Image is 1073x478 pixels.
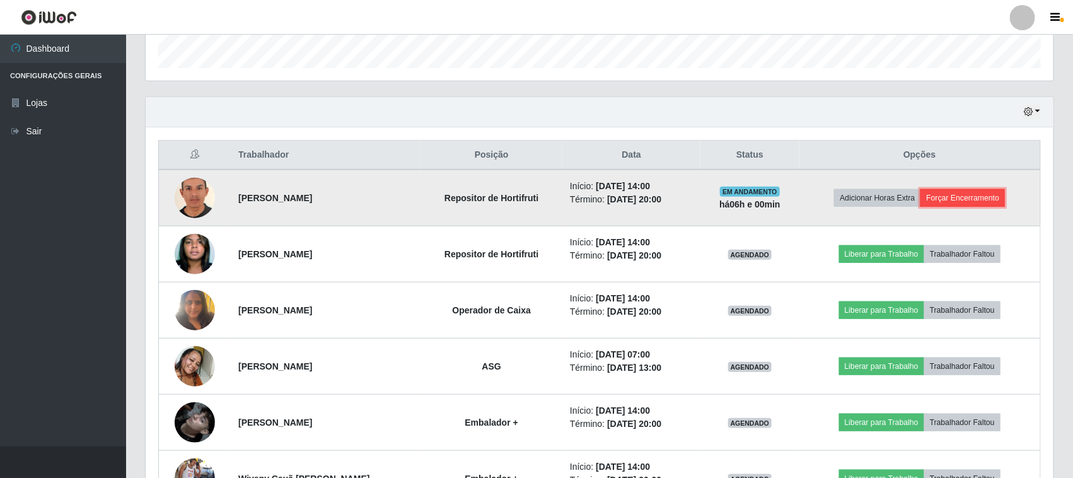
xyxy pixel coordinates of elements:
strong: [PERSON_NAME] [238,417,312,428]
strong: [PERSON_NAME] [238,361,312,371]
time: [DATE] 20:00 [607,194,661,204]
strong: [PERSON_NAME] [238,305,312,315]
span: AGENDADO [728,250,772,260]
li: Início: [570,292,693,305]
li: Término: [570,249,693,262]
img: 1755699349623.jpeg [175,283,215,337]
th: Status [700,141,799,170]
th: Data [562,141,700,170]
strong: Embalador + [465,417,518,428]
th: Trabalhador [231,141,420,170]
time: [DATE] 14:00 [596,293,650,303]
th: Opções [799,141,1041,170]
time: [DATE] 13:00 [607,363,661,373]
img: 1753979789562.jpeg [175,169,215,228]
strong: há 06 h e 00 min [719,199,780,209]
span: EM ANDAMENTO [720,187,780,197]
li: Início: [570,404,693,417]
li: Início: [570,348,693,361]
button: Trabalhador Faltou [924,245,1000,263]
time: [DATE] 14:00 [596,237,650,247]
time: [DATE] 14:00 [596,405,650,416]
li: Início: [570,180,693,193]
button: Trabalhador Faltou [924,414,1000,431]
time: [DATE] 07:00 [596,349,650,359]
img: 1756302918902.jpeg [175,330,215,402]
li: Término: [570,417,693,431]
time: [DATE] 14:00 [596,181,650,191]
button: Trabalhador Faltou [924,358,1000,375]
button: Adicionar Horas Extra [834,189,920,207]
strong: [PERSON_NAME] [238,193,312,203]
img: CoreUI Logo [21,9,77,25]
th: Posição [420,141,562,170]
button: Liberar para Trabalho [839,245,924,263]
strong: ASG [482,361,501,371]
img: 1607161197094.jpeg [175,223,215,285]
span: AGENDADO [728,306,772,316]
button: Forçar Encerramento [920,189,1005,207]
strong: Repositor de Hortifruti [444,249,538,259]
img: 1750963256706.jpeg [175,387,215,458]
time: [DATE] 20:00 [607,306,661,317]
li: Início: [570,460,693,474]
time: [DATE] 14:00 [596,462,650,472]
button: Liberar para Trabalho [839,414,924,431]
li: Término: [570,361,693,375]
strong: [PERSON_NAME] [238,249,312,259]
li: Término: [570,193,693,206]
span: AGENDADO [728,418,772,428]
strong: Operador de Caixa [452,305,531,315]
button: Liberar para Trabalho [839,358,924,375]
button: Liberar para Trabalho [839,301,924,319]
li: Término: [570,305,693,318]
strong: Repositor de Hortifruti [444,193,538,203]
time: [DATE] 20:00 [607,419,661,429]
button: Trabalhador Faltou [924,301,1000,319]
time: [DATE] 20:00 [607,250,661,260]
li: Início: [570,236,693,249]
span: AGENDADO [728,362,772,372]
